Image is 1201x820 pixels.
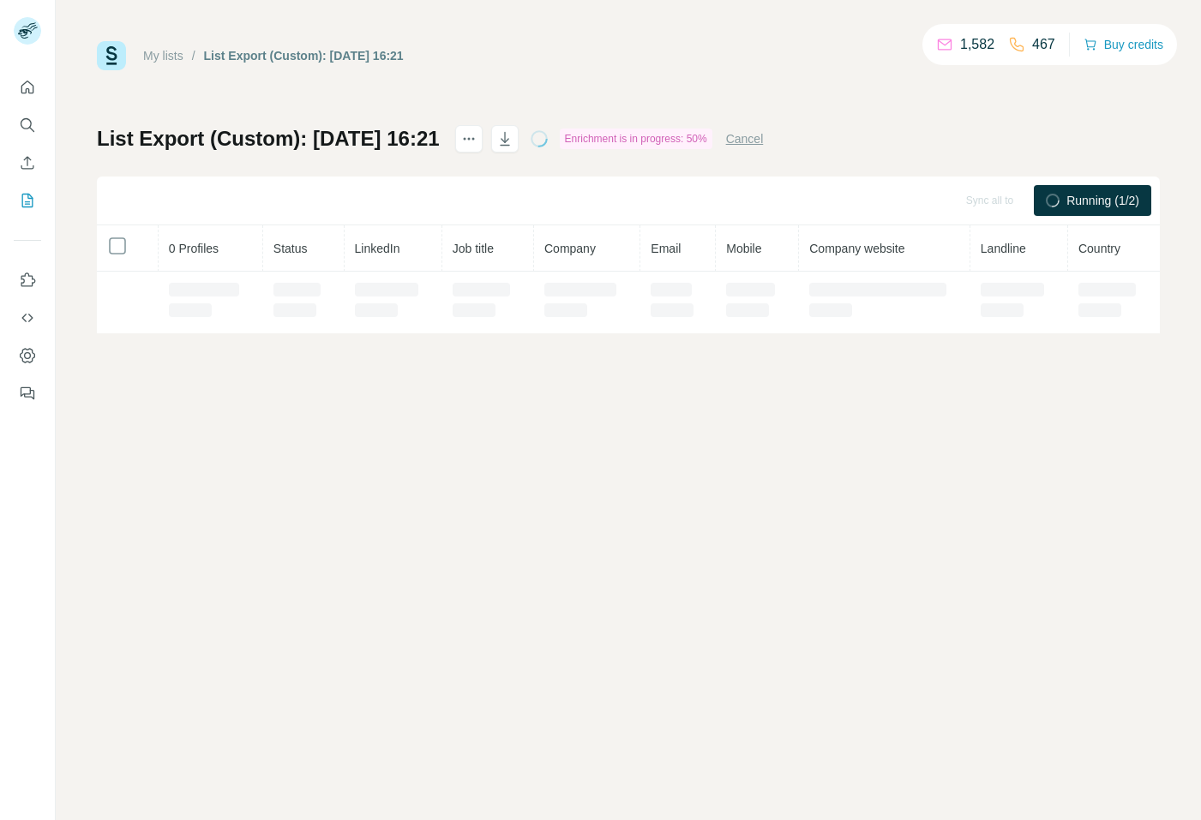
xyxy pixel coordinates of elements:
span: 0 Profiles [169,242,219,255]
span: Running (1/2) [1066,192,1139,209]
span: Country [1078,242,1120,255]
button: Buy credits [1084,33,1163,57]
img: Surfe Logo [97,41,126,70]
span: Company [544,242,596,255]
button: Quick start [14,72,41,103]
span: Company website [809,242,904,255]
span: Landline [981,242,1026,255]
button: Search [14,110,41,141]
span: Status [273,242,308,255]
button: Enrich CSV [14,147,41,178]
span: Job title [453,242,494,255]
span: Email [651,242,681,255]
span: Mobile [726,242,761,255]
a: My lists [143,49,183,63]
li: / [192,47,195,64]
button: Use Surfe API [14,302,41,333]
button: Dashboard [14,340,41,371]
button: Feedback [14,378,41,409]
button: actions [455,125,483,153]
h1: List Export (Custom): [DATE] 16:21 [97,125,440,153]
button: Cancel [726,130,764,147]
button: My lists [14,185,41,216]
div: List Export (Custom): [DATE] 16:21 [204,47,404,64]
p: 1,582 [960,34,994,55]
p: 467 [1032,34,1055,55]
div: Enrichment is in progress: 50% [560,129,712,149]
span: LinkedIn [355,242,400,255]
button: Use Surfe on LinkedIn [14,265,41,296]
